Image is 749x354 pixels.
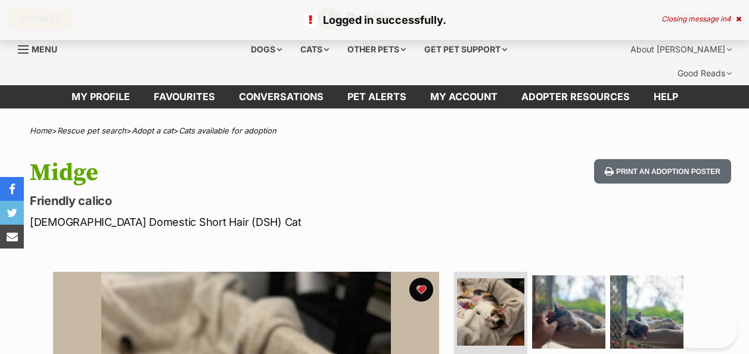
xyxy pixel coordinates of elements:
[661,15,741,23] div: Closing message in
[227,85,335,108] a: conversations
[292,38,337,61] div: Cats
[669,61,740,85] div: Good Reads
[509,85,642,108] a: Adopter resources
[532,275,605,349] img: Photo of Midge
[726,14,731,23] span: 4
[594,159,731,184] button: Print an adoption poster
[32,44,57,54] span: Menu
[339,38,414,61] div: Other pets
[30,214,458,230] p: [DEMOGRAPHIC_DATA] Domestic Short Hair (DSH) Cat
[60,85,142,108] a: My profile
[416,38,515,61] div: Get pet support
[18,38,66,59] a: Menu
[622,38,740,61] div: About [PERSON_NAME]
[30,192,458,209] p: Friendly calico
[335,85,418,108] a: Pet alerts
[675,312,737,348] iframe: Help Scout Beacon - Open
[179,126,276,135] a: Cats available for adoption
[142,85,227,108] a: Favourites
[12,12,737,28] p: Logged in successfully.
[418,85,509,108] a: My account
[132,126,173,135] a: Adopt a cat
[243,38,290,61] div: Dogs
[30,126,52,135] a: Home
[642,85,690,108] a: Help
[57,126,126,135] a: Rescue pet search
[457,278,524,346] img: Photo of Midge
[409,278,433,302] button: favourite
[610,275,683,349] img: Photo of Midge
[30,159,458,187] h1: Midge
